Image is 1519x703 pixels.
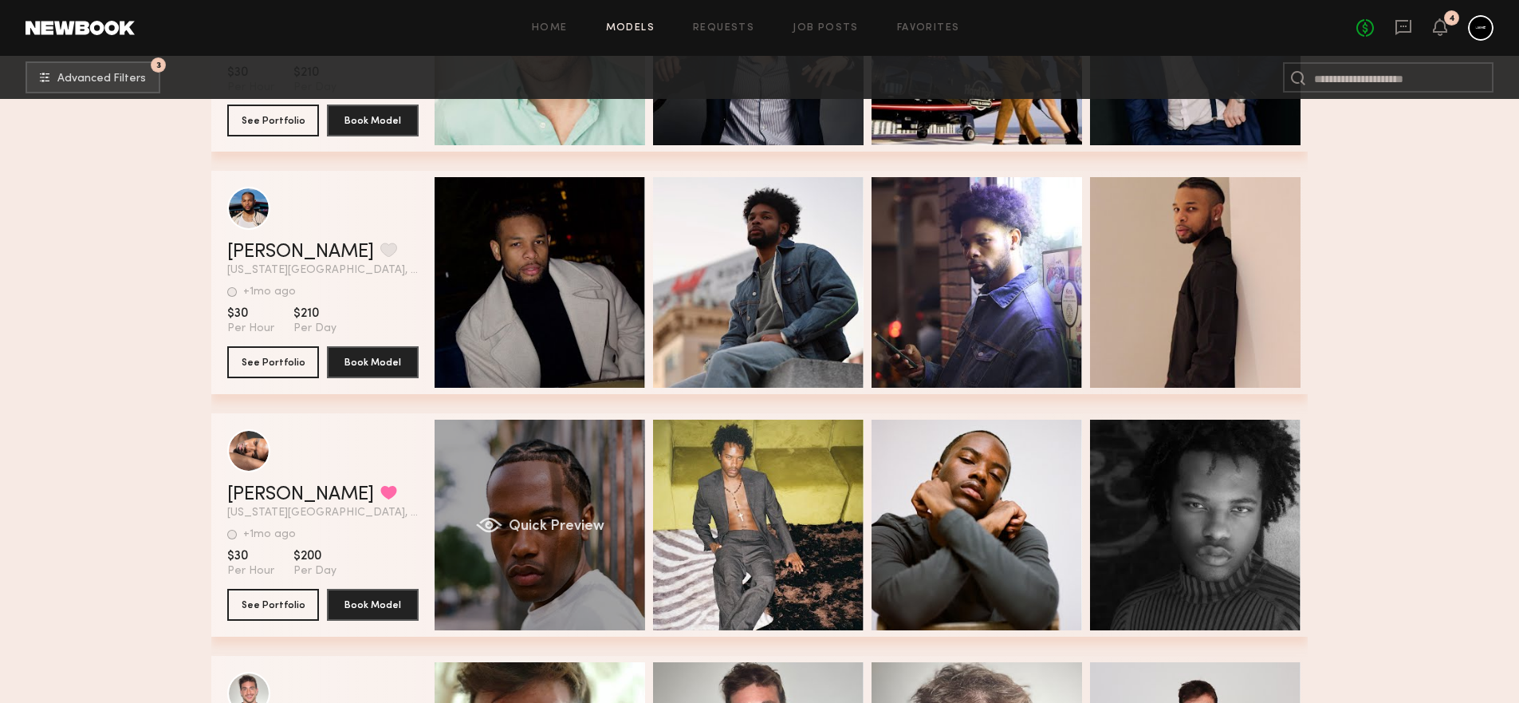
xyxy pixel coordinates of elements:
[227,346,319,378] button: See Portfolio
[243,286,296,298] div: +1mo ago
[227,589,319,621] button: See Portfolio
[227,564,274,579] span: Per Hour
[227,265,419,276] span: [US_STATE][GEOGRAPHIC_DATA], [GEOGRAPHIC_DATA]
[327,105,419,136] button: Book Model
[243,529,296,540] div: +1mo ago
[293,322,336,336] span: Per Day
[293,564,336,579] span: Per Day
[327,589,419,621] button: Book Model
[532,23,568,34] a: Home
[227,306,274,322] span: $30
[227,485,374,504] a: [PERSON_NAME]
[509,519,604,534] span: Quick Preview
[227,105,319,136] button: See Portfolio
[156,61,161,69] span: 3
[57,73,146,85] span: Advanced Filters
[793,23,859,34] a: Job Posts
[293,306,336,322] span: $210
[227,243,374,262] a: [PERSON_NAME]
[227,322,274,336] span: Per Hour
[897,23,960,34] a: Favorites
[1449,14,1455,23] div: 4
[227,508,419,519] span: [US_STATE][GEOGRAPHIC_DATA], [GEOGRAPHIC_DATA]
[227,548,274,564] span: $30
[26,61,160,93] button: 3Advanced Filters
[693,23,754,34] a: Requests
[606,23,655,34] a: Models
[327,346,419,378] button: Book Model
[293,548,336,564] span: $200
